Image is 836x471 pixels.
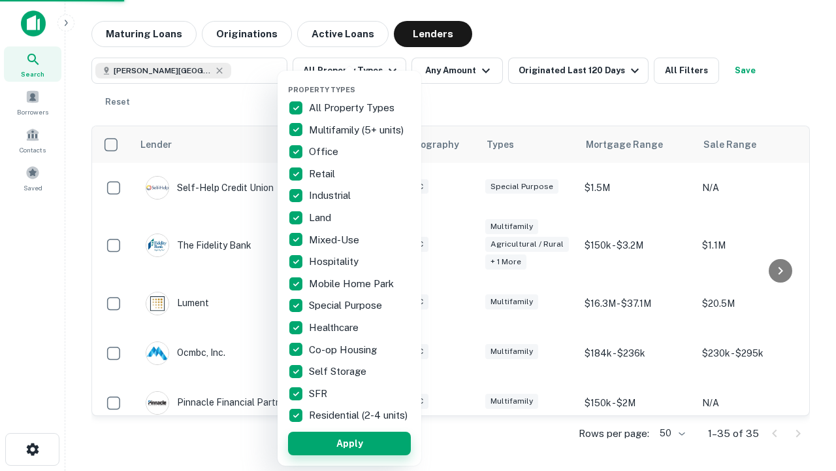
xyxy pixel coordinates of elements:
p: Retail [309,166,338,182]
span: Property Types [288,86,355,94]
p: Healthcare [309,320,361,336]
iframe: Chat Widget [771,366,836,429]
p: Land [309,210,334,226]
p: Office [309,144,341,160]
p: Mobile Home Park [309,276,396,292]
button: Apply [288,432,411,455]
p: All Property Types [309,100,397,116]
p: Special Purpose [309,298,385,313]
p: Self Storage [309,364,369,379]
p: Multifamily (5+ units) [309,122,406,138]
p: Hospitality [309,254,361,270]
p: Residential (2-4 units) [309,408,410,423]
p: Industrial [309,188,353,203]
p: Co-op Housing [309,342,379,358]
p: SFR [309,386,330,402]
p: Mixed-Use [309,232,362,248]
